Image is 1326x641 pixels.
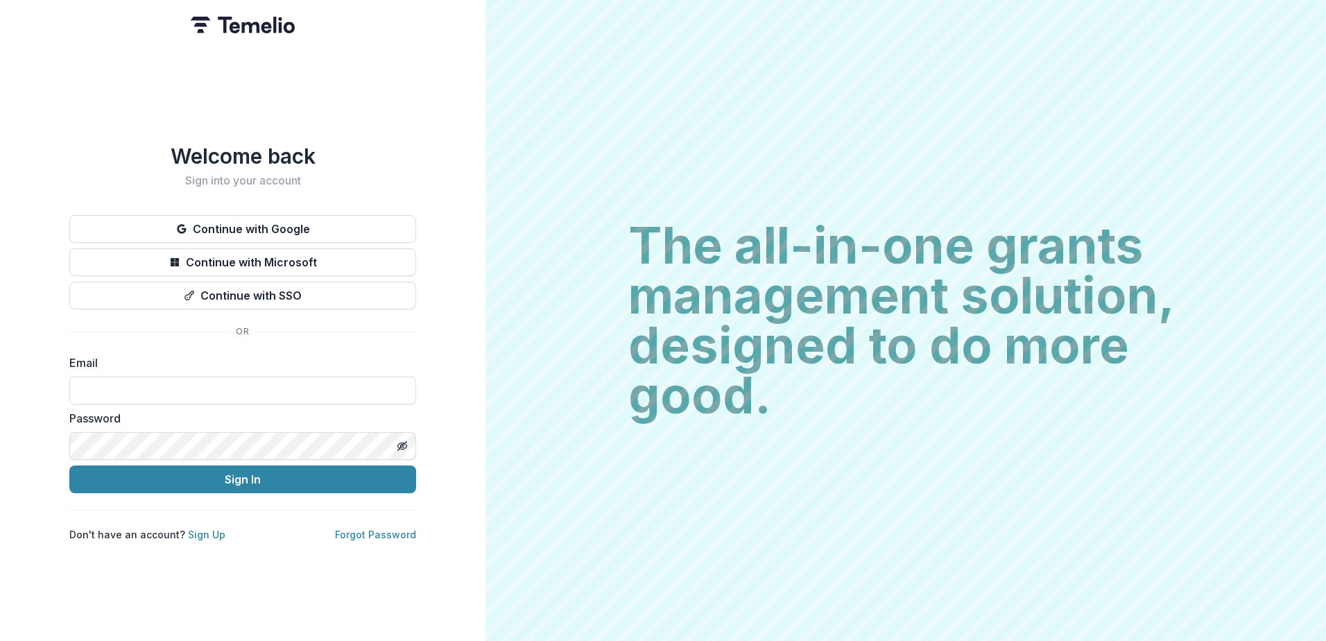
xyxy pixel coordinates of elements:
h2: Sign into your account [69,174,416,187]
a: Forgot Password [335,529,416,540]
button: Continue with Microsoft [69,248,416,276]
label: Password [69,410,408,427]
label: Email [69,354,408,371]
button: Continue with Google [69,215,416,243]
a: Sign Up [188,529,225,540]
button: Toggle password visibility [391,435,413,457]
button: Sign In [69,465,416,493]
p: Don't have an account? [69,527,225,542]
img: Temelio [191,17,295,33]
h1: Welcome back [69,144,416,169]
button: Continue with SSO [69,282,416,309]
